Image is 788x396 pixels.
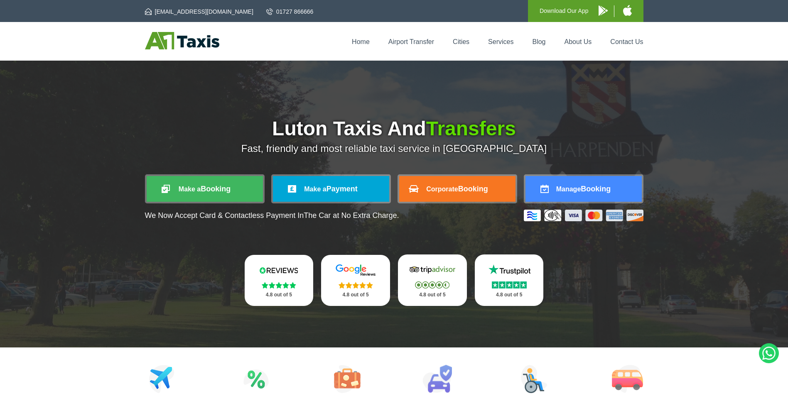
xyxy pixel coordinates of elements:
p: 4.8 out of 5 [407,290,458,300]
img: A1 Taxis Android App [599,5,608,16]
span: Manage [556,186,581,193]
a: Tripadvisor Stars 4.8 out of 5 [398,254,467,306]
img: Tours [334,365,361,393]
img: Stars [262,282,296,288]
img: Stars [415,281,449,288]
img: Attractions [243,365,269,393]
span: Make a [304,186,326,193]
img: Credit And Debit Cards [524,210,643,221]
a: Trustpilot Stars 4.8 out of 5 [475,254,544,306]
img: A1 Taxis St Albans LTD [145,32,219,49]
a: ManageBooking [525,176,642,202]
img: Car Rental [422,365,452,393]
span: Make a [179,186,201,193]
p: We Now Accept Card & Contactless Payment In [145,211,399,220]
span: The Car at No Extra Charge. [304,211,399,220]
img: Stars [492,281,527,288]
a: Google Stars 4.8 out of 5 [321,255,390,306]
a: Make aBooking [147,176,263,202]
img: Tripadvisor [408,264,457,276]
a: Services [488,38,513,45]
p: Download Our App [540,6,589,16]
img: Airport Transfers [149,365,174,393]
img: Stars [339,282,373,288]
img: Minibus [612,365,643,393]
a: CorporateBooking [399,176,516,202]
img: Google [331,264,380,276]
img: Wheelchair [521,365,547,393]
a: Make aPayment [273,176,389,202]
a: [EMAIL_ADDRESS][DOMAIN_NAME] [145,7,253,16]
a: Contact Us [610,38,643,45]
p: Fast, friendly and most reliable taxi service in [GEOGRAPHIC_DATA] [145,143,643,154]
img: Trustpilot [484,264,534,276]
span: Corporate [426,186,458,193]
img: A1 Taxis iPhone App [623,5,632,16]
a: Reviews.io Stars 4.8 out of 5 [245,255,314,306]
p: 4.8 out of 5 [254,290,304,300]
p: 4.8 out of 5 [330,290,381,300]
span: Transfers [426,117,516,139]
a: 01727 866666 [266,7,314,16]
h1: Luton Taxis And [145,119,643,139]
img: Reviews.io [254,264,304,276]
a: About Us [565,38,592,45]
a: Blog [532,38,545,45]
a: Home [352,38,370,45]
a: Airport Transfer [388,38,434,45]
p: 4.8 out of 5 [484,290,535,300]
a: Cities [453,38,469,45]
